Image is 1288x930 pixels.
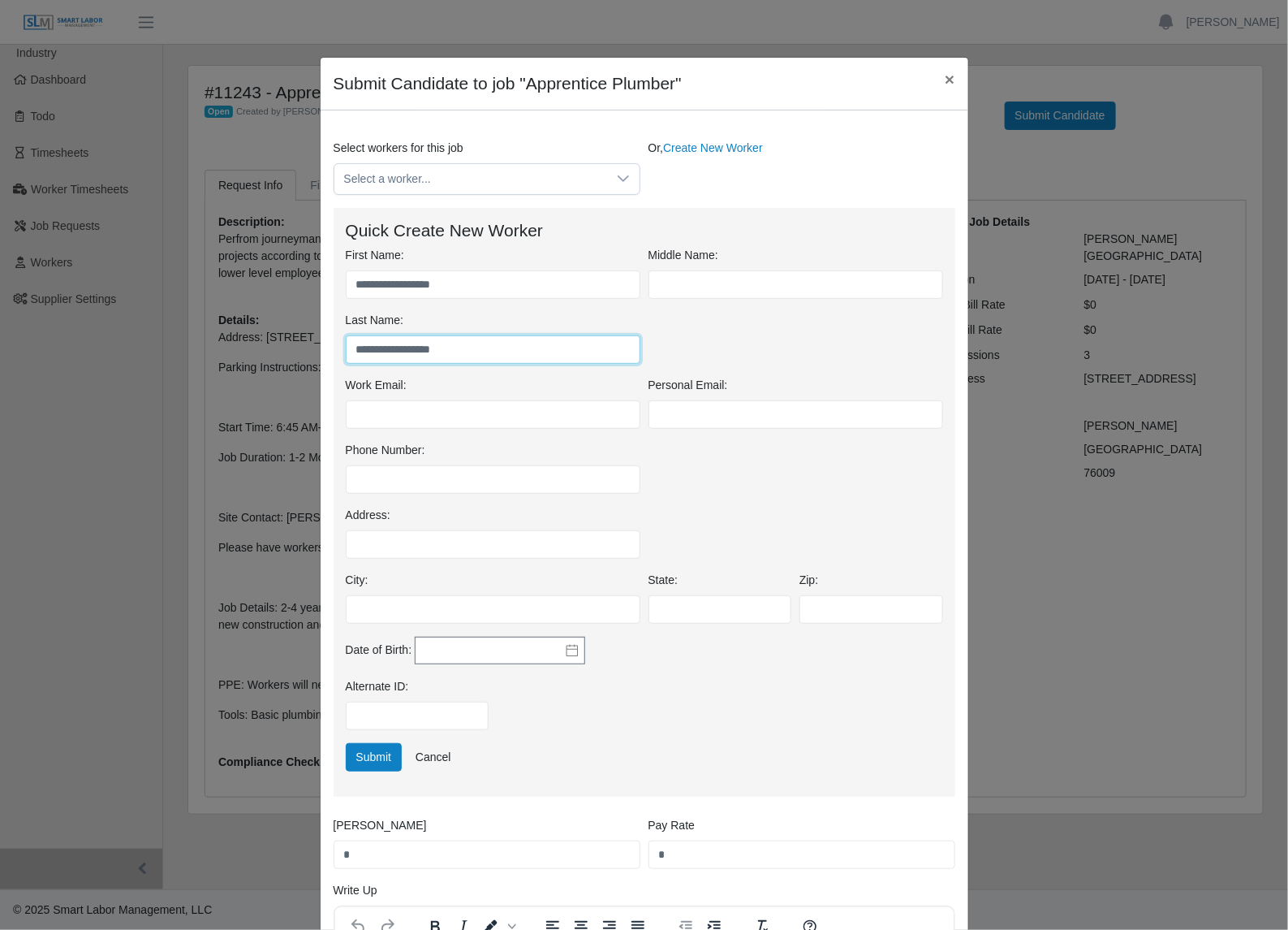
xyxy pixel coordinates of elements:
[663,141,763,154] a: Create New Worker
[334,882,377,899] label: Write Up
[799,572,818,589] label: Zip:
[334,140,463,157] label: Select workers for this job
[334,817,427,834] label: [PERSON_NAME]
[346,442,425,459] label: Phone Number:
[346,743,403,772] button: Submit
[346,678,409,695] label: Alternate ID:
[648,572,678,589] label: State:
[945,70,954,89] span: ×
[932,58,967,101] button: Close
[346,312,404,329] label: Last Name:
[648,247,718,264] label: Middle Name:
[346,507,390,524] label: Address:
[346,572,368,589] label: City:
[405,743,462,772] a: Cancel
[648,817,696,834] label: Pay Rate
[334,71,682,97] h4: Submit Candidate to job "Apprentice Plumber"
[346,247,404,264] label: First Name:
[13,13,605,31] body: Rich Text Area. Press ALT-0 for help.
[346,642,412,659] label: Date of Birth:
[346,220,943,240] h4: Quick Create New Worker
[334,164,607,194] span: Select a worker...
[346,377,407,394] label: Work Email:
[644,140,959,195] div: Or,
[648,377,728,394] label: Personal Email:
